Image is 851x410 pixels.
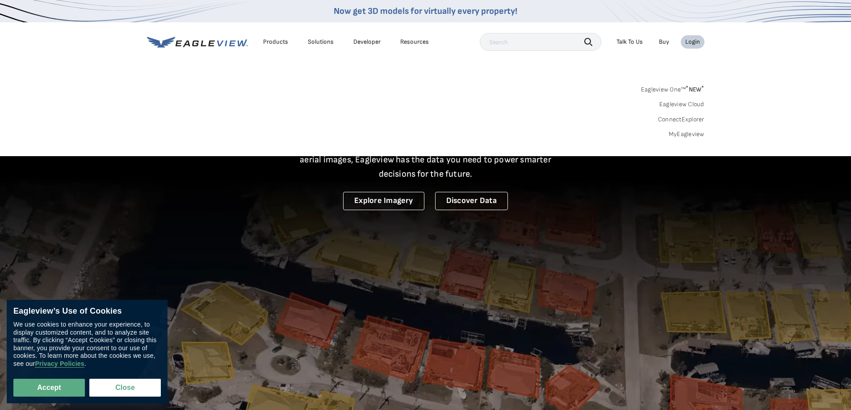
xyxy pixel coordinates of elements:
[435,192,508,210] a: Discover Data
[343,192,424,210] a: Explore Imagery
[400,38,429,46] div: Resources
[289,138,562,181] p: A new era starts here. Built on more than 3.5 billion high-resolution aerial images, Eagleview ha...
[685,38,700,46] div: Login
[659,38,669,46] a: Buy
[480,33,601,51] input: Search
[686,86,704,93] span: NEW
[35,360,84,368] a: Privacy Policies
[659,100,704,108] a: Eagleview Cloud
[353,38,381,46] a: Developer
[641,83,704,93] a: Eagleview One™*NEW*
[89,379,161,397] button: Close
[13,306,161,316] div: Eagleview’s Use of Cookies
[658,116,704,124] a: ConnectExplorer
[308,38,334,46] div: Solutions
[13,321,161,368] div: We use cookies to enhance your experience, to display customized content, and to analyze site tra...
[263,38,288,46] div: Products
[669,130,704,138] a: MyEagleview
[13,379,85,397] button: Accept
[616,38,643,46] div: Talk To Us
[334,6,517,17] a: Now get 3D models for virtually every property!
